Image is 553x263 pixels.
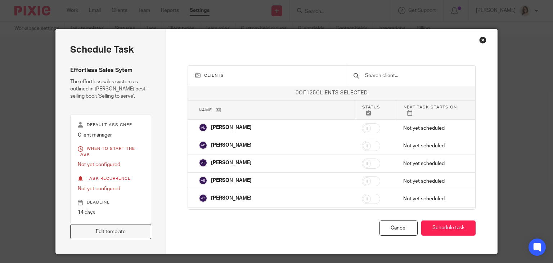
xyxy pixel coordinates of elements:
span: 125 [306,90,316,95]
p: Next task starts on [404,104,464,116]
p: [PERSON_NAME] [211,177,252,184]
p: [PERSON_NAME] [211,142,252,149]
p: Default assignee [78,122,144,128]
p: When to start the task [78,146,144,157]
span: 0 [296,90,299,95]
p: Not yet scheduled [403,195,464,202]
button: Schedule task [421,220,476,236]
p: [PERSON_NAME] [211,124,252,131]
p: Task recurrence [78,176,144,182]
p: Not yet scheduled [403,125,464,132]
h4: Effortless Sales Sytem [70,67,152,74]
p: Not yet configured [78,185,144,192]
h2: Schedule task [70,44,152,56]
img: svg%3E [199,123,207,132]
p: 14 days [78,209,144,216]
p: Not yet scheduled [403,160,464,167]
p: Client manager [78,131,144,139]
a: Edit template [70,224,152,240]
img: svg%3E [199,176,207,185]
img: svg%3E [199,194,207,202]
div: Close this dialog window [479,36,486,44]
p: Not yet configured [78,161,144,168]
p: Not yet scheduled [403,178,464,185]
p: The effortless sales system as outlined in [PERSON_NAME] best-selling book 'Selling to serve'. [70,78,152,100]
img: svg%3E [199,141,207,150]
p: [PERSON_NAME] [211,159,252,166]
p: Not yet scheduled [403,142,464,150]
p: Status [362,104,389,116]
img: svg%3E [199,159,207,167]
input: Search client... [364,72,468,80]
p: Deadline [78,200,144,205]
p: Name [199,107,347,113]
p: [PERSON_NAME] [211,195,252,202]
div: Cancel [379,220,418,236]
h3: Clients [195,73,339,79]
p: of clients selected [188,89,475,97]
